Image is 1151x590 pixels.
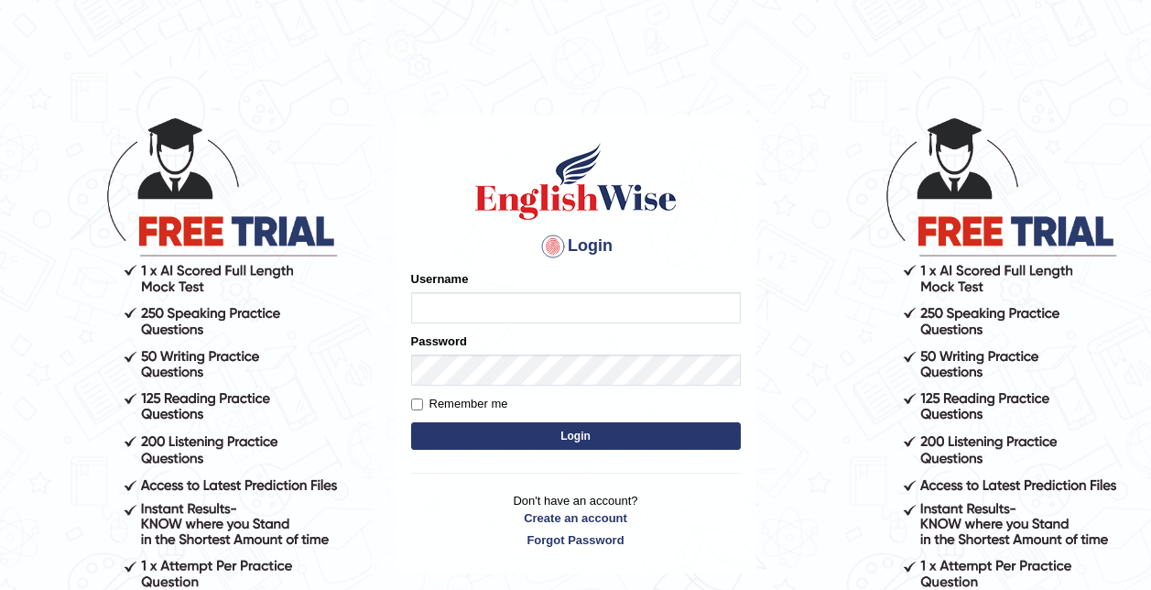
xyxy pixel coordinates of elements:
[411,395,508,413] label: Remember me
[411,509,741,527] a: Create an account
[472,140,680,223] img: Logo of English Wise sign in for intelligent practice with AI
[411,232,741,261] h4: Login
[411,270,469,288] label: Username
[411,422,741,450] button: Login
[411,531,741,549] a: Forgot Password
[411,399,423,410] input: Remember me
[411,492,741,549] p: Don't have an account?
[411,333,467,350] label: Password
